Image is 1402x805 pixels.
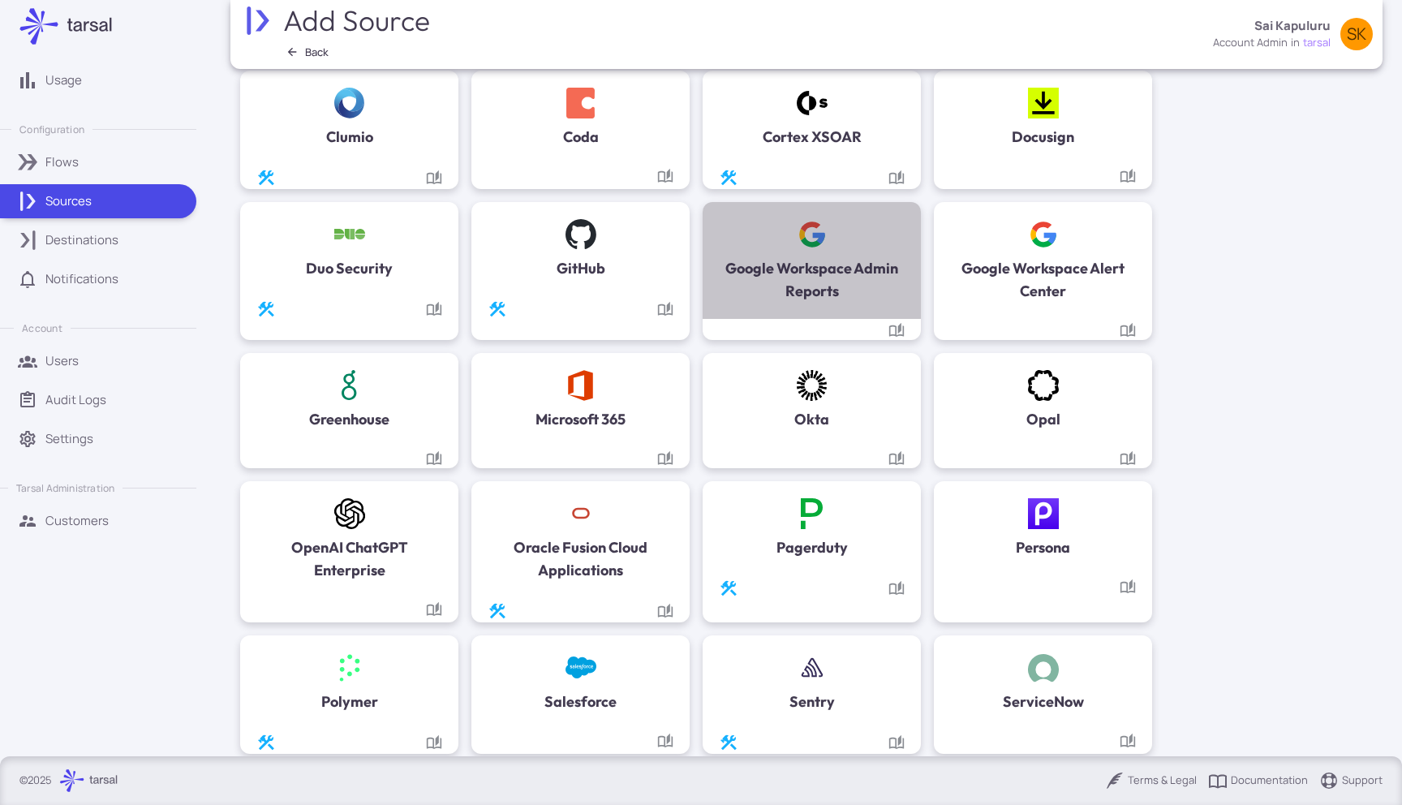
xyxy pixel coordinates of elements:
img: Coda [566,88,596,118]
a: Cortex XSOARCortex XSOAR [703,71,921,165]
img: Oracle Fusion Cloud Applications [566,498,596,529]
div: Beta [719,733,738,752]
a: Documentation [426,450,442,467]
h5: Pagerduty [776,536,848,559]
a: OpenAI ChatGPT EnterpriseOpenAI ChatGPT Enterprise [240,481,458,598]
p: Customers [45,512,109,530]
a: Documentation [1120,733,1136,749]
a: Documentation [426,601,442,618]
p: Notifications [45,270,118,288]
div: Beta [719,168,738,187]
a: Duo SecurityDuo Security [240,202,458,296]
img: Opal [1028,370,1059,401]
div: account admin [1213,35,1288,51]
a: Documentation [888,322,905,338]
a: Documentation [426,170,442,186]
img: OpenAI ChatGPT Enterprise [334,498,365,529]
div: Beta [256,733,276,752]
p: Users [45,352,79,370]
h2: Add Source [283,3,433,37]
h5: Clumio [326,126,373,149]
a: Documentation [657,301,673,317]
img: Cortex XSOAR [797,88,828,118]
p: Sai Kapuluru [1254,17,1331,35]
a: Terms & Legal [1105,771,1197,790]
h5: Persona [1016,536,1070,559]
a: Documentation [657,733,673,749]
p: © 2025 [19,773,52,789]
a: Documentation [657,603,673,619]
img: Docusign [1028,88,1059,118]
button: Back [280,41,336,62]
a: Documentation [1120,579,1136,595]
div: Beta [488,299,507,319]
a: PagerdutyPagerduty [703,481,921,575]
img: GitHub [566,219,596,250]
a: OpalOpal [934,353,1152,447]
h5: Coda [563,126,599,149]
img: Salesforce [566,652,596,683]
a: Google Workspace Alert CenterGoogle Workspace Alert Center [934,202,1152,319]
h5: ServiceNow [1003,691,1084,713]
img: Persona [1028,498,1059,529]
div: Documentation [1120,450,1136,467]
h5: Greenhouse [309,408,389,431]
img: Clumio [334,88,365,118]
div: Support [1319,771,1383,790]
a: Documentation [426,301,442,317]
a: ClumioClumio [240,71,458,165]
h5: Oracle Fusion Cloud Applications [488,536,673,582]
a: PolymerPolymer [240,635,458,730]
div: Documentation [1120,322,1136,338]
a: Documentation [888,580,905,596]
a: Documentation [888,170,905,186]
a: GitHubGitHub [471,202,690,296]
div: Beta [488,601,507,621]
p: Sources [45,192,92,210]
img: Pagerduty [797,498,828,529]
img: Okta [797,370,828,401]
h5: GitHub [557,257,605,280]
h5: Google Workspace Alert Center [950,257,1136,303]
p: Usage [45,71,82,89]
img: Sentry [797,652,828,683]
img: Greenhouse [334,370,365,401]
h5: Cortex XSOAR [763,126,862,149]
a: SalesforceSalesforce [471,635,690,730]
a: SentrySentry [703,635,921,730]
p: Settings [45,430,93,448]
p: Flows [45,153,79,171]
img: Google Workspace Admin Reports [797,219,828,250]
img: ServiceNow [1028,652,1059,683]
img: Google Workspace Alert Center [1028,219,1059,250]
img: Polymer [334,652,365,683]
a: Documentation [657,450,673,467]
a: ServiceNowServiceNow [934,635,1152,730]
h5: Okta [794,408,829,431]
a: DocusignDocusign [934,71,1152,165]
h5: Docusign [1012,126,1074,149]
a: Documentation [888,450,905,467]
a: Documentation [1120,168,1136,184]
a: GreenhouseGreenhouse [240,353,458,447]
p: Configuration [19,123,84,136]
a: Documentation [426,734,442,751]
h5: OpenAI ChatGPT Enterprise [256,536,442,582]
img: Duo Security [334,219,365,250]
div: Beta [256,168,276,187]
h5: Google Workspace Admin Reports [719,257,905,303]
h5: Salesforce [544,691,617,713]
a: CodaCoda [471,71,690,165]
p: Account [22,321,62,335]
span: tarsal [1303,35,1331,51]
